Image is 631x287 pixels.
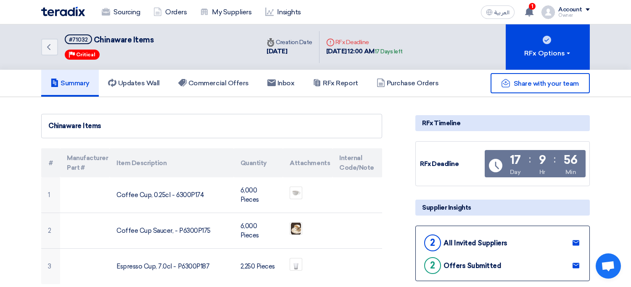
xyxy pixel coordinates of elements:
button: RFx Options [506,24,590,70]
div: RFx Timeline [415,115,590,131]
div: Chinaware Items [48,121,375,131]
div: Owner [558,13,590,18]
div: Min [565,168,576,176]
td: Coffee Cup, 0.25cl - 6300P174 [110,177,233,213]
th: Quantity [234,148,283,177]
div: Hr [539,168,545,176]
div: RFx Options [524,48,572,58]
td: 2,250 Pieces [234,249,283,284]
img: item_1754905134402.jpeg [290,221,302,236]
a: Inbox [258,70,304,97]
div: 9 [539,154,546,166]
div: Creation Date [267,38,312,47]
div: 17 Days left [375,47,403,56]
a: Updates Wall [99,70,169,97]
h5: Chinaware Items [65,34,153,45]
div: : [554,152,556,167]
span: Share with your team [514,79,579,87]
div: Day [510,168,521,176]
a: My Suppliers [193,3,258,21]
h5: Inbox [267,79,295,87]
a: Orders [147,3,193,21]
div: 17 [510,154,521,166]
th: Internal Code/Note [333,148,382,177]
div: Supplier Insights [415,200,590,216]
div: : [529,152,531,167]
div: 56 [564,154,577,166]
div: 2 [424,234,441,251]
td: Coffee Cup Saucer, - P6300P175 [110,213,233,249]
div: [DATE] [267,47,312,56]
th: Item Description [110,148,233,177]
h5: Commercial Offers [178,79,249,87]
td: 6,000 Pieces [234,213,283,249]
div: #71032 [69,37,88,42]
h5: Updates Wall [108,79,160,87]
div: Account [558,6,582,13]
button: العربية [481,5,515,19]
span: Critical [76,52,95,58]
span: Chinaware Items [94,35,154,45]
h5: Purchase Orders [377,79,439,87]
span: 1 [529,3,536,10]
a: Commercial Offers [169,70,258,97]
a: Purchase Orders [367,70,448,97]
div: Offers Submitted [444,262,501,270]
th: Attachments [283,148,333,177]
div: RFx Deadline [326,38,403,47]
div: [DATE] 12:00 AM [326,47,403,56]
td: 6,000 Pieces [234,177,283,213]
a: RFx Report [304,70,367,97]
img: Teradix logo [41,7,85,16]
a: Open chat [596,253,621,279]
div: 2 [424,257,441,274]
span: العربية [494,10,510,16]
div: RFx Deadline [420,159,483,169]
img: item_1754905138271.jpeg [290,258,302,270]
div: All Invited Suppliers [444,239,507,247]
td: Espresso Cup, 7.0cl - P6300P187 [110,249,233,284]
td: 1 [41,177,60,213]
th: Manufacturer Part # [60,148,110,177]
th: # [41,148,60,177]
img: item_1754905130890.jpeg [290,188,302,197]
img: profile_test.png [541,5,555,19]
a: Sourcing [95,3,147,21]
a: Insights [259,3,308,21]
a: Summary [41,70,99,97]
td: 3 [41,249,60,284]
td: 2 [41,213,60,249]
h5: Summary [50,79,90,87]
h5: RFx Report [313,79,358,87]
